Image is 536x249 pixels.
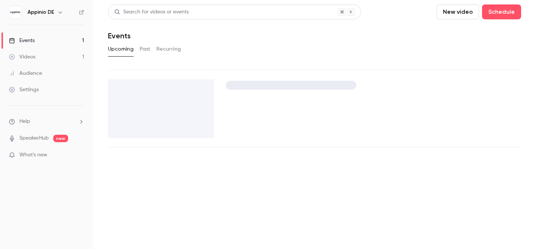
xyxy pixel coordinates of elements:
button: Schedule [482,4,521,19]
button: Recurring [156,43,181,55]
h1: Events [108,31,131,40]
div: Audience [9,70,42,77]
li: help-dropdown-opener [9,118,84,125]
a: SpeakerHub [19,134,49,142]
span: Help [19,118,30,125]
h6: Appinio DE [28,9,54,16]
button: Upcoming [108,43,134,55]
div: Settings [9,86,39,93]
div: Events [9,37,35,44]
div: Search for videos or events [114,8,189,16]
div: Videos [9,53,35,61]
span: new [53,135,68,142]
button: New video [437,4,479,19]
span: What's new [19,151,47,159]
img: Appinio DE [9,6,21,18]
button: Past [140,43,150,55]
